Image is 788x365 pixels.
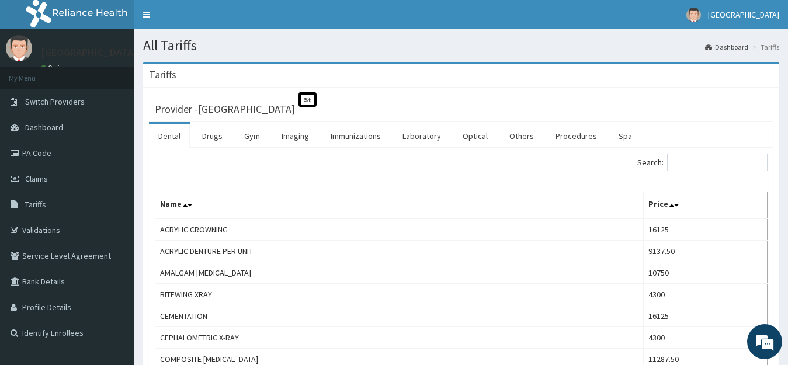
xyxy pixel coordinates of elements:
label: Search: [637,154,768,171]
li: Tariffs [749,42,779,52]
td: AMALGAM [MEDICAL_DATA] [155,262,644,284]
td: 10750 [643,262,767,284]
td: 16125 [643,218,767,241]
a: Drugs [193,124,232,148]
a: Procedures [546,124,606,148]
h1: All Tariffs [143,38,779,53]
span: [GEOGRAPHIC_DATA] [708,9,779,20]
td: ACRYLIC DENTURE PER UNIT [155,241,644,262]
span: Tariffs [25,199,46,210]
a: Imaging [272,124,318,148]
p: [GEOGRAPHIC_DATA] [41,47,137,58]
a: Gym [235,124,269,148]
span: Dashboard [25,122,63,133]
input: Search: [667,154,768,171]
th: Name [155,192,644,219]
a: Laboratory [393,124,450,148]
h3: Provider - [GEOGRAPHIC_DATA] [155,104,295,114]
span: St [298,92,317,107]
img: User Image [6,35,32,61]
h3: Tariffs [149,69,176,80]
a: Optical [453,124,497,148]
td: CEMENTATION [155,305,644,327]
a: Dashboard [705,42,748,52]
th: Price [643,192,767,219]
td: 4300 [643,327,767,349]
td: ACRYLIC CROWNING [155,218,644,241]
span: Switch Providers [25,96,85,107]
td: 4300 [643,284,767,305]
a: Immunizations [321,124,390,148]
a: Spa [609,124,641,148]
a: Dental [149,124,190,148]
a: Online [41,64,69,72]
td: 9137.50 [643,241,767,262]
td: BITEWING XRAY [155,284,644,305]
span: Claims [25,173,48,184]
td: CEPHALOMETRIC X-RAY [155,327,644,349]
img: User Image [686,8,701,22]
td: 16125 [643,305,767,327]
a: Others [500,124,543,148]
